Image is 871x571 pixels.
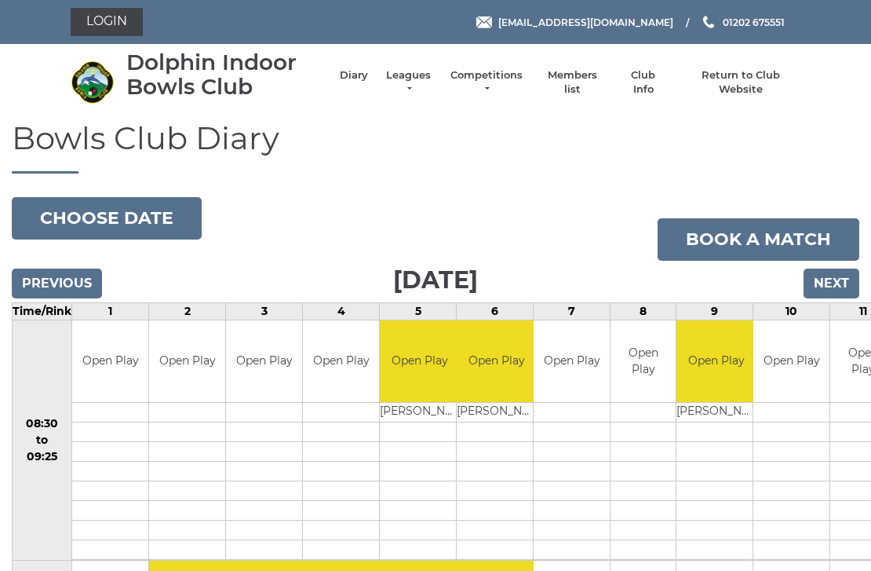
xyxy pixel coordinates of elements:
[72,320,148,403] td: Open Play
[12,269,102,298] input: Previous
[534,320,610,403] td: Open Play
[621,68,666,97] a: Club Info
[658,218,859,261] a: Book a match
[682,68,800,97] a: Return to Club Website
[380,403,459,423] td: [PERSON_NAME]
[71,60,114,104] img: Dolphin Indoor Bowls Club
[539,68,604,97] a: Members list
[457,302,534,320] td: 6
[149,320,225,403] td: Open Play
[701,15,785,30] a: Phone us 01202 675551
[723,16,785,27] span: 01202 675551
[498,16,673,27] span: [EMAIL_ADDRESS][DOMAIN_NAME]
[149,302,226,320] td: 2
[753,302,830,320] td: 10
[457,320,536,403] td: Open Play
[380,320,459,403] td: Open Play
[303,302,380,320] td: 4
[753,320,829,403] td: Open Play
[457,403,536,423] td: [PERSON_NAME]
[676,302,753,320] td: 9
[71,8,143,36] a: Login
[804,269,859,298] input: Next
[72,302,149,320] td: 1
[13,302,72,320] td: Time/Rink
[12,121,859,174] h1: Bowls Club Diary
[676,320,756,403] td: Open Play
[226,320,302,403] td: Open Play
[380,302,457,320] td: 5
[476,15,673,30] a: Email [EMAIL_ADDRESS][DOMAIN_NAME]
[340,68,368,82] a: Diary
[610,302,676,320] td: 8
[449,68,524,97] a: Competitions
[703,16,714,28] img: Phone us
[676,403,756,423] td: [PERSON_NAME]
[610,320,676,403] td: Open Play
[226,302,303,320] td: 3
[13,320,72,561] td: 08:30 to 09:25
[126,50,324,99] div: Dolphin Indoor Bowls Club
[476,16,492,28] img: Email
[534,302,610,320] td: 7
[303,320,379,403] td: Open Play
[12,197,202,240] button: Choose date
[384,68,433,97] a: Leagues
